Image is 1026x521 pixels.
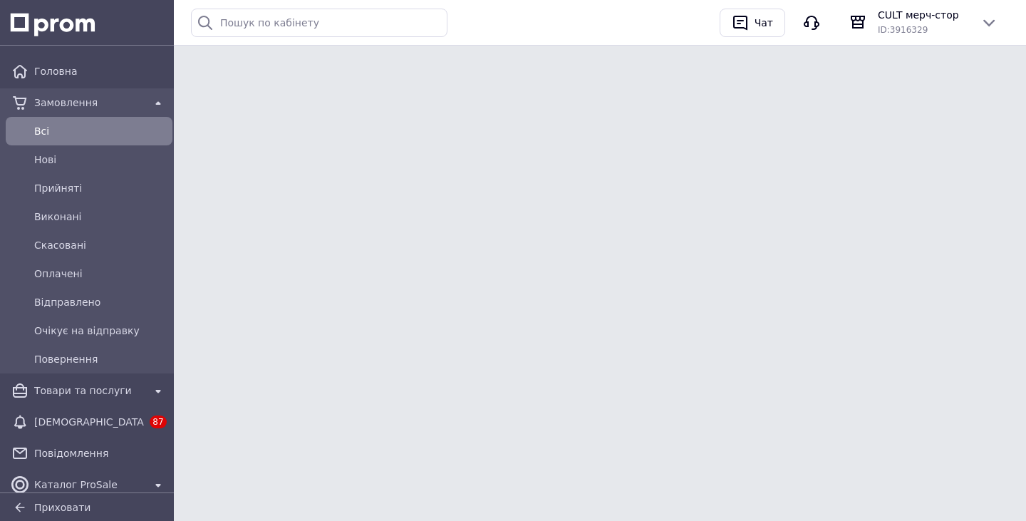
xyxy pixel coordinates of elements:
[878,25,928,35] span: ID: 3916329
[150,416,166,428] span: 87
[34,324,167,338] span: Очікує на відправку
[34,415,144,429] span: [DEMOGRAPHIC_DATA]
[34,153,167,167] span: Нові
[34,352,167,366] span: Повернення
[34,181,167,195] span: Прийняті
[34,238,167,252] span: Скасовані
[34,446,167,460] span: Повідомлення
[34,267,167,281] span: Оплачені
[720,9,785,37] button: Чат
[34,210,167,224] span: Виконані
[34,124,167,138] span: Всi
[878,8,969,22] span: CULT мерч-стор
[34,383,144,398] span: Товари та послуги
[34,478,144,492] span: Каталог ProSale
[34,295,167,309] span: Відправлено
[34,64,167,78] span: Головна
[34,96,144,110] span: Замовлення
[34,502,90,513] span: Приховати
[191,9,447,37] input: Пошук по кабінету
[752,12,776,33] div: Чат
